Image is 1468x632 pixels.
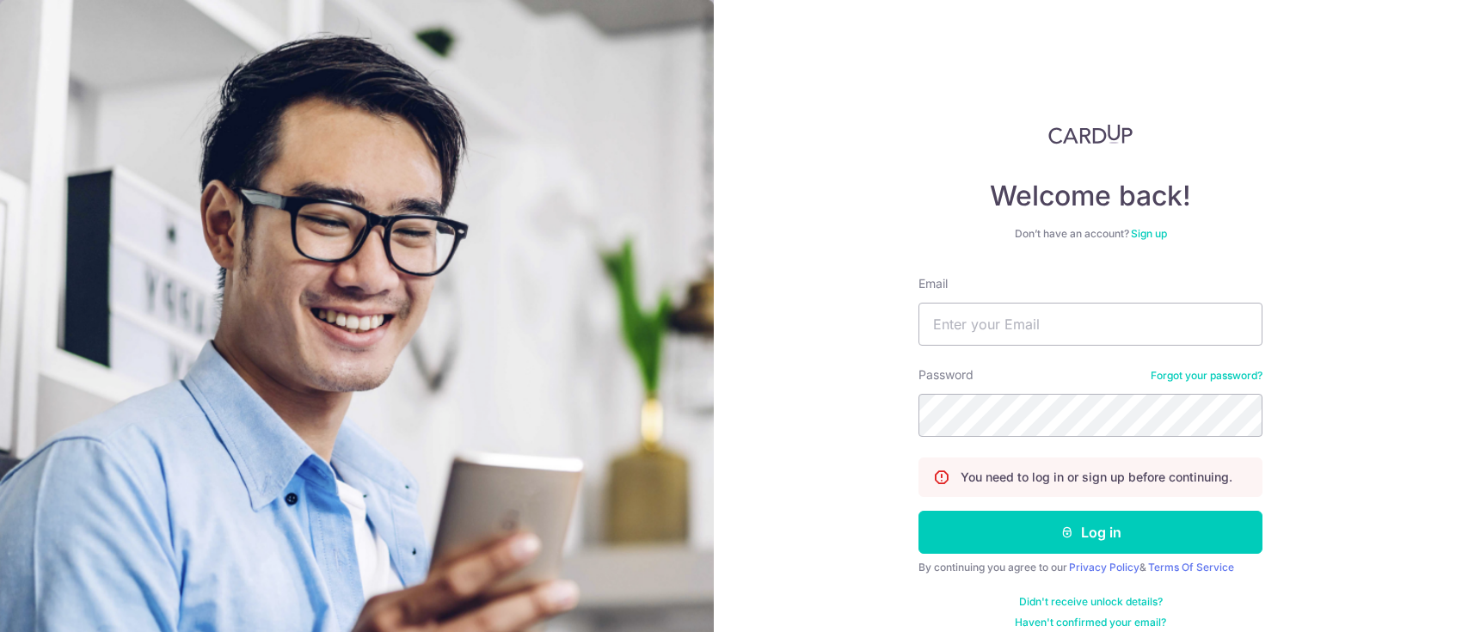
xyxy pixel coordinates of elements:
[1019,595,1163,609] a: Didn't receive unlock details?
[1148,561,1234,574] a: Terms Of Service
[1151,369,1262,383] a: Forgot your password?
[1048,124,1133,144] img: CardUp Logo
[918,227,1262,241] div: Don’t have an account?
[918,561,1262,574] div: By continuing you agree to our &
[918,303,1262,346] input: Enter your Email
[918,366,974,383] label: Password
[1015,616,1166,629] a: Haven't confirmed your email?
[918,275,948,292] label: Email
[918,179,1262,213] h4: Welcome back!
[1069,561,1139,574] a: Privacy Policy
[961,469,1232,486] p: You need to log in or sign up before continuing.
[918,511,1262,554] button: Log in
[1131,227,1167,240] a: Sign up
